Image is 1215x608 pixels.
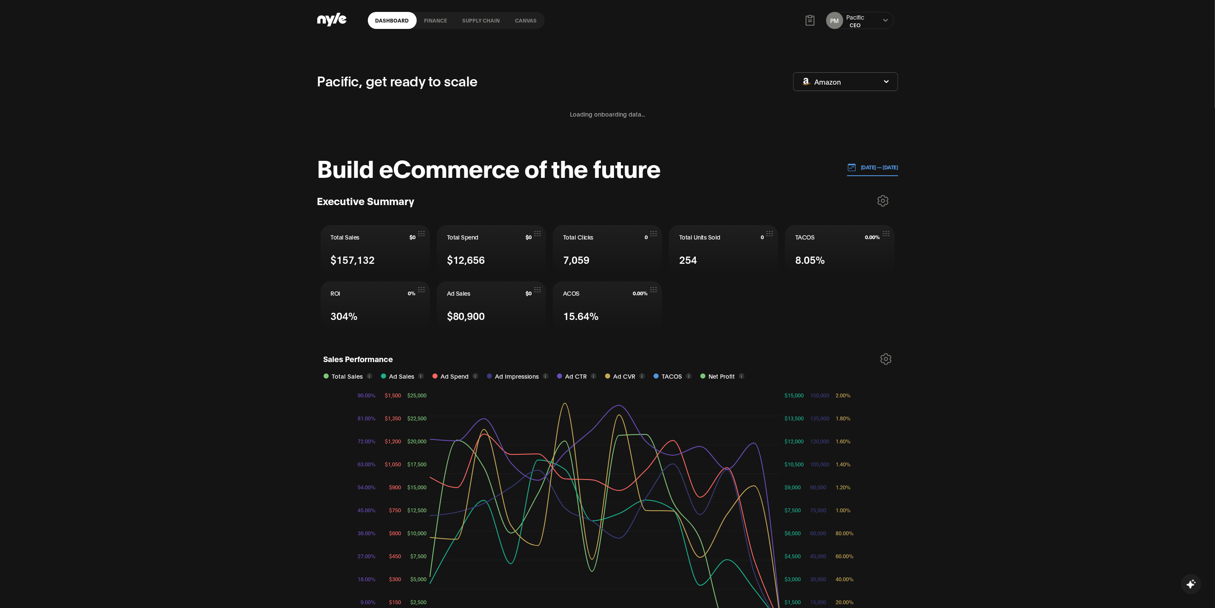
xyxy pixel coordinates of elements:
[847,163,856,172] img: 01.01.24 — 07.01.24
[385,461,401,467] tspan: $1,050
[332,371,363,381] span: Total Sales
[407,461,427,467] tspan: $17,500
[447,252,485,267] span: $12,656
[389,530,401,536] tspan: $600
[317,194,415,207] h3: Executive Summary
[495,371,539,381] span: Ad Impressions
[447,289,470,297] span: Ad Sales
[865,234,880,240] span: 0.00%
[358,553,376,559] tspan: 27.00%
[793,72,898,91] button: Amazon
[324,353,393,367] h1: Sales Performance
[455,12,508,29] a: Supply chain
[563,233,593,241] span: Total Clicks
[566,371,587,381] span: Ad CTR
[836,484,851,490] tspan: 1.20%
[385,438,401,444] tspan: $1,200
[361,599,376,605] tspan: 9.00%
[441,371,469,381] span: Ad Spend
[358,507,376,513] tspan: 45.00%
[679,252,697,267] span: 254
[785,530,801,536] tspan: $6,000
[437,225,546,274] button: Total Spend$0$12,656
[856,163,898,171] p: [DATE] — [DATE]
[553,281,662,331] button: ACOS0.00%15.64%
[785,461,804,467] tspan: $10,500
[847,13,865,21] div: Pacific
[785,438,804,444] tspan: $12,000
[679,233,720,241] span: Total Units Sold
[417,12,455,29] a: finance
[686,373,692,379] button: i
[543,373,549,379] button: i
[739,373,745,379] button: i
[367,373,373,379] button: i
[390,371,415,381] span: Ad Sales
[407,484,427,490] tspan: $15,000
[563,289,580,297] span: ACOS
[785,599,801,605] tspan: $1,500
[317,99,898,129] div: Loading onboarding data...
[836,553,854,559] tspan: 60.00%
[810,392,829,398] tspan: 150,000
[785,553,801,559] tspan: $4,500
[802,78,811,85] img: Amazon
[368,12,417,29] a: Dashboard
[447,308,485,323] span: $80,900
[389,484,401,490] tspan: $900
[331,289,341,297] span: ROI
[389,576,401,582] tspan: $300
[785,507,801,513] tspan: $7,500
[810,530,826,536] tspan: 60,000
[836,438,851,444] tspan: 1.60%
[836,392,851,398] tspan: 2.00%
[410,576,427,582] tspan: $5,000
[709,371,735,381] span: Net Profit
[407,438,427,444] tspan: $20,000
[407,507,427,513] tspan: $12,500
[447,233,479,241] span: Total Spend
[408,290,415,296] span: 0%
[847,21,865,29] div: CEO
[810,599,826,605] tspan: 15,000
[407,530,427,536] tspan: $10,000
[669,225,778,274] button: Total Units Sold0254
[410,234,415,240] span: $0
[633,290,648,296] span: 0.00%
[317,154,661,180] h1: Build eCommerce of the future
[815,77,841,86] span: Amazon
[385,392,401,398] tspan: $1,500
[826,12,843,29] button: PM
[847,159,898,176] button: [DATE] — [DATE]
[321,225,430,274] button: Total Sales$0$157,132
[331,252,375,267] span: $157,132
[836,599,854,605] tspan: 20.00%
[795,233,815,241] span: TACOS
[317,70,478,91] p: Pacific, get ready to scale
[836,576,854,582] tspan: 40.00%
[358,530,376,536] tspan: 36.00%
[810,507,826,513] tspan: 75,000
[836,415,851,421] tspan: 1.80%
[847,13,865,29] button: PacificCEO
[526,234,532,240] span: $0
[785,576,801,582] tspan: $3,000
[645,234,648,240] span: 0
[358,576,376,582] tspan: 18.00%
[810,415,829,421] tspan: 135,000
[810,576,826,582] tspan: 30,000
[385,415,401,421] tspan: $1,350
[358,415,376,421] tspan: 81.00%
[407,415,427,421] tspan: $22,500
[810,553,826,559] tspan: 45,000
[389,599,401,605] tspan: $150
[526,290,532,296] span: $0
[836,530,854,536] tspan: 80.00%
[761,234,764,240] span: 0
[410,599,427,605] tspan: $2,500
[785,225,894,274] button: TACOS0.00%8.05%
[563,308,599,323] span: 15.64%
[358,438,376,444] tspan: 72.00%
[836,461,851,467] tspan: 1.40%
[553,225,662,274] button: Total Clicks07,059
